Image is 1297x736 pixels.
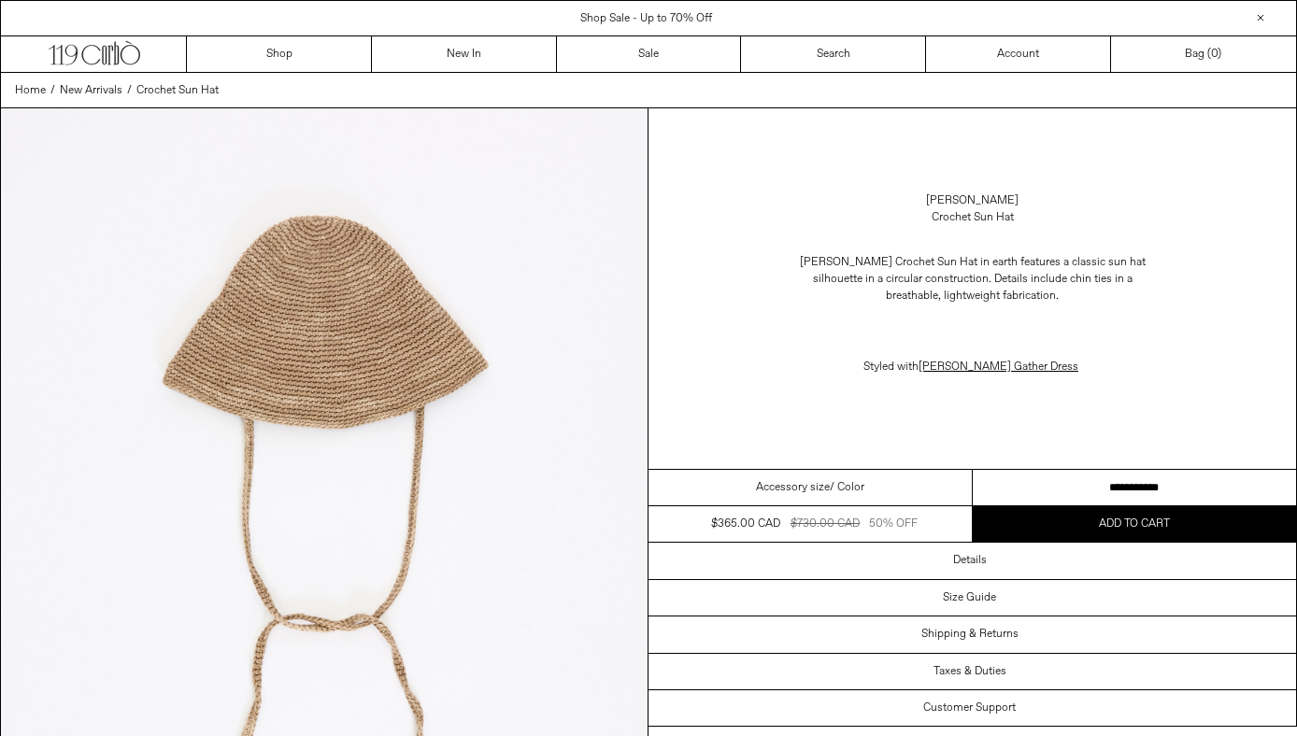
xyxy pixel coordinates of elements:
[932,209,1014,226] div: Crochet Sun Hat
[926,36,1111,72] a: Account
[580,11,712,26] a: Shop Sale - Up to 70% Off
[786,245,1160,314] p: [PERSON_NAME] Crochet Sun Hat in earth features a classic sun hat silhouette in a circular constr...
[830,479,864,496] span: / Color
[791,516,860,532] div: $730.00 CAD
[953,554,987,567] h3: Details
[127,82,132,99] span: /
[919,360,1078,375] span: [PERSON_NAME] Gather Dress
[187,36,372,72] a: Shop
[50,82,55,99] span: /
[786,349,1160,385] p: Styled with
[741,36,926,72] a: Search
[60,82,122,99] a: New Arrivals
[1211,46,1221,63] span: )
[60,83,122,98] span: New Arrivals
[15,83,46,98] span: Home
[921,628,1019,641] h3: Shipping & Returns
[926,192,1019,209] a: [PERSON_NAME]
[372,36,557,72] a: New In
[1099,517,1170,531] span: Add to cart
[934,665,1006,678] h3: Taxes & Duties
[973,506,1297,542] button: Add to cart
[756,479,830,496] span: Accessory size
[1211,47,1218,62] span: 0
[15,82,46,99] a: Home
[869,516,918,532] div: 50% OFF
[136,83,219,98] span: Crochet Sun Hat
[1111,36,1296,72] a: Bag ()
[943,591,996,604] h3: Size Guide
[923,701,1016,715] h3: Customer Support
[136,82,219,99] a: Crochet Sun Hat
[711,516,780,532] div: $365.00 CAD
[919,360,1081,375] a: [PERSON_NAME] Gather Dress
[557,36,742,72] a: Sale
